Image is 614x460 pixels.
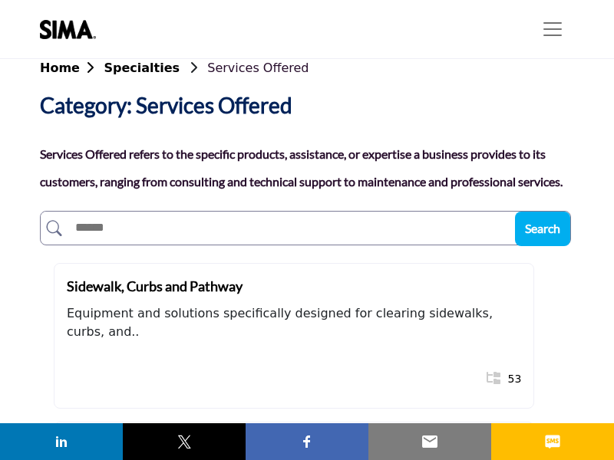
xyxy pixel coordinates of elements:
[487,372,500,384] i: Show All 53 Sub-Categories
[207,61,309,75] span: Services Offered
[175,432,193,451] img: twitter sharing button
[508,365,522,393] a: 53
[40,140,569,195] p: Services Offered refers to the specific products, assistance, or expertise a business provides to...
[40,93,292,119] h2: Category: Services Offered
[531,14,574,44] button: Toggle navigation
[104,61,180,75] b: Specialties
[543,432,562,451] img: sms sharing button
[298,432,316,451] img: facebook sharing button
[421,432,439,451] img: email sharing button
[40,20,104,39] img: Site Logo
[67,278,243,294] b: Sidewalk, Curbs and Pathway
[52,432,71,451] img: linkedin sharing button
[40,61,104,75] b: Home
[515,212,570,246] button: Search
[525,221,560,235] span: Search
[67,304,521,341] p: Equipment and solutions specifically designed for clearing sidewalks, curbs, and..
